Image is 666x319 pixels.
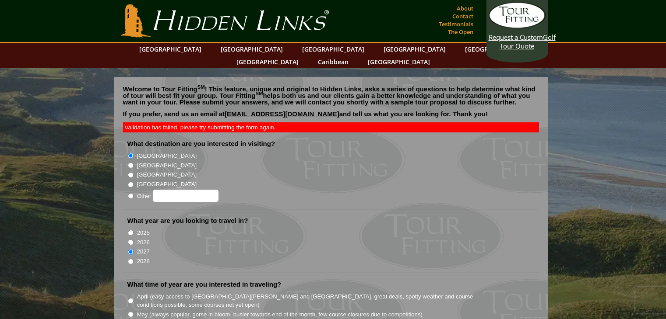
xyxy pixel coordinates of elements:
a: Caribbean [314,55,353,68]
label: April (easy access to [GEOGRAPHIC_DATA][PERSON_NAME] and [GEOGRAPHIC_DATA], great deals, spotty w... [137,292,489,309]
a: [GEOGRAPHIC_DATA] [298,43,369,55]
label: May (always popular, gorse in bloom, busier towards end of the month, few course closures due to ... [137,310,423,319]
label: Other: [137,190,218,202]
a: [GEOGRAPHIC_DATA] [363,55,434,68]
a: [EMAIL_ADDRESS][DOMAIN_NAME] [225,110,339,118]
span: Request a Custom [489,33,543,42]
input: Other: [153,190,218,202]
a: [GEOGRAPHIC_DATA] [232,55,303,68]
label: [GEOGRAPHIC_DATA] [137,170,197,179]
a: [GEOGRAPHIC_DATA] [461,43,532,55]
label: What time of year are you interested in traveling? [127,280,282,289]
a: About [455,2,476,14]
label: 2027 [137,247,150,256]
label: What year are you looking to travel in? [127,216,248,225]
label: 2026 [137,238,150,247]
label: [GEOGRAPHIC_DATA] [137,180,197,189]
a: Contact [450,10,476,22]
a: The Open [446,26,476,38]
a: Testimonials [437,18,476,30]
p: Welcome to Tour Fitting ! This feature, unique and original to Hidden Links, asks a series of que... [123,86,539,105]
p: If you prefer, send us an email at and tell us what you are looking for. Thank you! [123,111,539,124]
sup: SM [197,84,205,90]
a: Request a CustomGolf Tour Quote [489,2,546,50]
sup: SM [256,91,263,96]
a: [GEOGRAPHIC_DATA] [135,43,206,55]
a: [GEOGRAPHIC_DATA] [216,43,287,55]
div: Validation has failed, please try submitting the form again. [123,122,539,132]
label: [GEOGRAPHIC_DATA] [137,161,197,170]
label: 2025 [137,229,150,237]
a: [GEOGRAPHIC_DATA] [379,43,450,55]
label: What destination are you interested in visiting? [127,139,275,148]
label: 2028 [137,257,150,266]
label: [GEOGRAPHIC_DATA] [137,152,197,160]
